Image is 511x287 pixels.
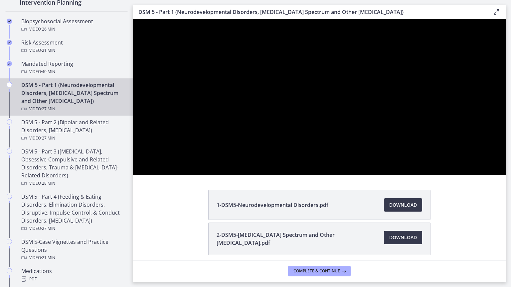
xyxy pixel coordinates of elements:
[21,225,125,233] div: Video
[21,147,125,187] div: DSM 5 - Part 3 ([MEDICAL_DATA], Obsessive-Compulsive and Related Disorders, Trauma & [MEDICAL_DAT...
[293,268,340,274] span: Complete & continue
[389,234,417,241] span: Download
[21,39,125,54] div: Risk Assessment
[41,25,55,33] span: · 26 min
[21,68,125,76] div: Video
[21,254,125,262] div: Video
[384,231,422,244] a: Download
[21,25,125,33] div: Video
[389,201,417,209] span: Download
[41,47,55,54] span: · 21 min
[21,275,125,283] div: PDF
[41,105,55,113] span: · 27 min
[21,134,125,142] div: Video
[21,179,125,187] div: Video
[41,254,55,262] span: · 21 min
[41,134,55,142] span: · 27 min
[7,61,12,66] i: Completed
[217,231,376,247] span: 2-DSM5-[MEDICAL_DATA] Spectrum and Other [MEDICAL_DATA].pdf
[21,60,125,76] div: Mandated Reporting
[21,81,125,113] div: DSM 5 - Part 1 (Neurodevelopmental Disorders, [MEDICAL_DATA] Spectrum and Other [MEDICAL_DATA])
[217,201,328,209] span: 1-DSM5-Neurodevelopmental Disorders.pdf
[133,19,506,175] iframe: Video Lesson
[21,118,125,142] div: DSM 5 - Part 2 (Bipolar and Related Disorders, [MEDICAL_DATA])
[288,266,351,276] button: Complete & continue
[138,8,482,16] h3: DSM 5 - Part 1 (Neurodevelopmental Disorders, [MEDICAL_DATA] Spectrum and Other [MEDICAL_DATA])
[7,40,12,45] i: Completed
[41,179,55,187] span: · 28 min
[21,193,125,233] div: DSM 5 - Part 4 (Feeding & Eating Disorders, Elimination Disorders, Disruptive, Impulse-Control, &...
[7,19,12,24] i: Completed
[21,105,125,113] div: Video
[384,198,422,212] a: Download
[41,225,55,233] span: · 27 min
[21,17,125,33] div: Biopsychosocial Assessment
[21,267,125,283] div: Medications
[41,68,55,76] span: · 40 min
[21,238,125,262] div: DSM 5-Case Vignettes and Practice Questions
[21,47,125,54] div: Video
